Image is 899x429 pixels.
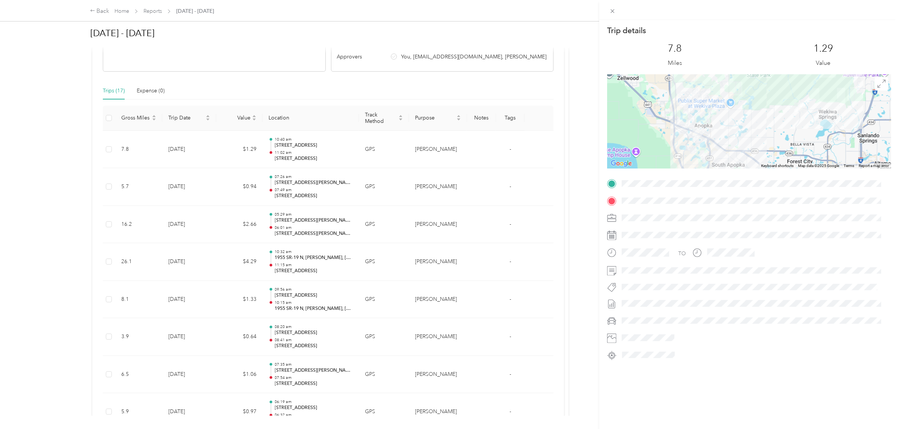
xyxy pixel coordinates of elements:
[816,58,831,68] p: Value
[844,164,854,168] a: Terms (opens in new tab)
[859,164,889,168] a: Report a map error
[609,159,634,169] img: Google
[668,43,682,55] p: 7.8
[761,163,794,169] button: Keyboard shortcuts
[668,58,682,68] p: Miles
[607,25,646,36] p: Trip details
[679,250,686,257] div: TO
[814,43,833,55] p: 1.29
[798,164,839,168] span: Map data ©2025 Google
[857,387,899,429] iframe: Everlance-gr Chat Button Frame
[609,159,634,169] a: Open this area in Google Maps (opens a new window)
